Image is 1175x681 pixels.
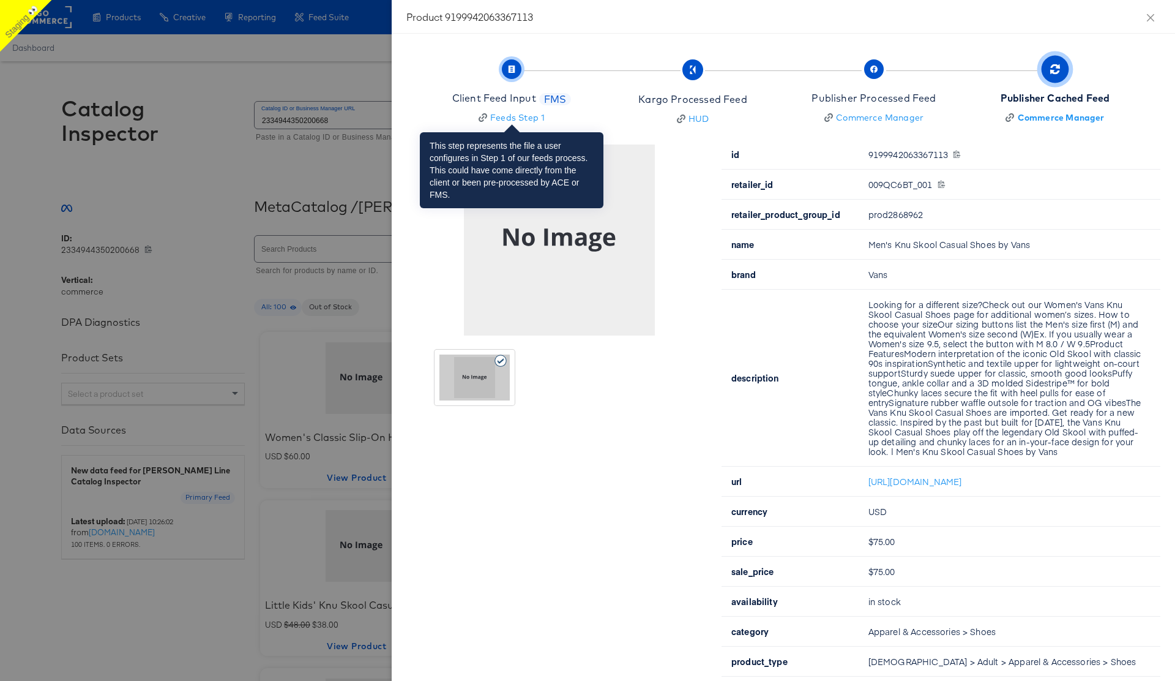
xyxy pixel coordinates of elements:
div: Product 9199942063367113 [406,10,1160,23]
td: in stock [859,587,1160,617]
b: name [731,238,755,250]
button: Kargo Processed FeedHUD [597,48,788,140]
b: retailer_product_group_id [731,208,840,220]
b: category [731,625,769,638]
td: prod2868962 [859,200,1160,230]
b: sale_price [731,565,774,578]
b: description [731,372,779,384]
b: id [731,148,739,160]
div: 9199942063367113 [868,149,1146,159]
button: Client Feed InputFMSFeeds Step 1 [416,48,607,138]
div: 009QC6BT_001 [868,179,1146,189]
b: product_type [731,655,788,668]
td: Apparel & Accessories > Shoes [859,617,1160,647]
span: close [1146,13,1155,23]
td: $75.00 [859,557,1160,587]
a: Commerce Manager [1001,111,1110,124]
td: Looking for a different size?Check out our Women's Vans Knu Skool Casual Shoes page for additiona... [859,290,1160,467]
b: brand [731,268,756,280]
td: [DEMOGRAPHIC_DATA] > Adult > Apparel & Accessories > Shoes [859,647,1160,677]
a: HUD [638,113,747,125]
a: Commerce Manager [811,111,936,124]
div: Kargo Processed Feed [638,92,747,107]
div: Feeds Step 1 [490,111,545,124]
span: FMS [539,92,572,107]
b: retailer_id [731,178,774,190]
td: USD [859,497,1160,527]
b: currency [731,505,767,517]
div: HUD [688,113,709,125]
b: price [731,535,753,547]
button: Publisher Processed FeedCommerce Manager [778,48,969,138]
a: Feeds Step 1 [452,111,571,124]
div: Publisher Cached Feed [1001,91,1110,105]
button: Publisher Cached FeedCommerce Manager [960,48,1151,138]
td: Men's Knu Skool Casual Shoes by Vans [859,230,1160,260]
b: availability [731,595,778,608]
div: Client Feed Input [452,91,536,105]
b: url [731,475,742,487]
div: Commerce Manager [1018,111,1105,124]
td: $75.00 [859,527,1160,557]
td: Vans [859,260,1160,290]
div: Publisher Processed Feed [811,91,936,105]
div: Commerce Manager [836,111,923,124]
a: [URL][DOMAIN_NAME] [868,475,962,487]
